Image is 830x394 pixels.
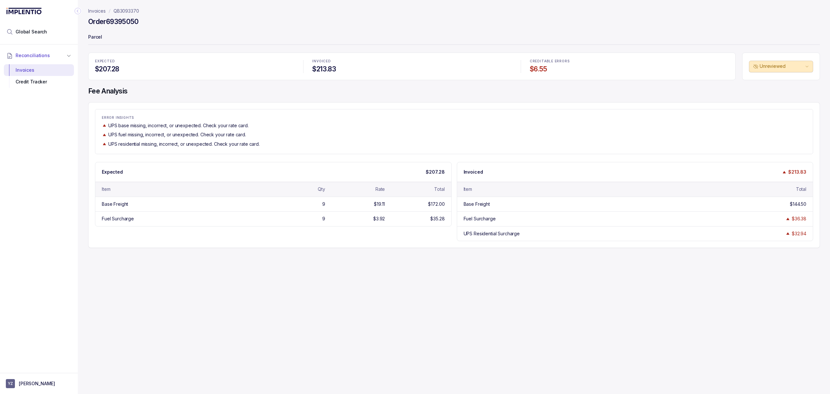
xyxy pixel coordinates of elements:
[318,186,325,192] div: Qty
[464,169,483,175] p: Invoiced
[782,170,787,175] img: trend image
[530,59,729,63] p: CREDITABLE ERRORS
[6,379,15,388] span: User initials
[4,63,74,89] div: Reconciliations
[88,87,820,96] h4: Fee Analysis
[95,59,294,63] p: EXPECTED
[102,215,134,222] div: Fuel Surcharge
[88,8,106,14] a: Invoices
[88,31,820,44] p: Parcel
[430,215,445,222] div: $35.28
[785,216,790,221] img: trend image
[102,123,107,128] img: trend image
[102,201,128,207] div: Base Freight
[749,61,813,72] button: Unreviewed
[102,116,806,120] p: ERROR INSIGHTS
[88,8,139,14] nav: breadcrumb
[322,215,325,222] div: 9
[796,186,806,192] div: Total
[428,201,445,207] div: $172.00
[312,59,511,63] p: INVOICED
[792,215,806,222] div: $36.38
[530,65,729,74] h4: $6.55
[788,169,806,175] p: $213.83
[464,230,520,237] div: UPS Residential Surcharge
[16,29,47,35] span: Global Search
[102,169,123,175] p: Expected
[108,131,246,138] p: UPS fuel missing, incorrect, or unexpected. Check your rate card.
[88,17,139,26] h4: Order 69395050
[322,201,325,207] div: 9
[9,64,69,76] div: Invoices
[464,186,472,192] div: Item
[790,201,806,207] div: $144.50
[434,186,445,192] div: Total
[4,48,74,63] button: Reconciliations
[760,63,804,69] p: Unreviewed
[9,76,69,88] div: Credit Tracker
[426,169,445,175] p: $207.28
[16,52,50,59] span: Reconciliations
[792,230,806,237] div: $32.94
[113,8,139,14] a: QB3093370
[312,65,511,74] h4: $213.83
[373,215,385,222] div: $3.92
[19,380,55,387] p: [PERSON_NAME]
[108,141,260,147] p: UPS residential missing, incorrect, or unexpected. Check your rate card.
[375,186,385,192] div: Rate
[95,65,294,74] h4: $207.28
[374,201,385,207] div: $19.11
[102,142,107,146] img: trend image
[102,132,107,137] img: trend image
[785,231,790,236] img: trend image
[6,379,72,388] button: User initials[PERSON_NAME]
[464,215,496,222] div: Fuel Surcharge
[102,186,110,192] div: Item
[74,7,82,15] div: Collapse Icon
[108,122,249,129] p: UPS base missing, incorrect, or unexpected. Check your rate card.
[464,201,490,207] div: Base Freight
